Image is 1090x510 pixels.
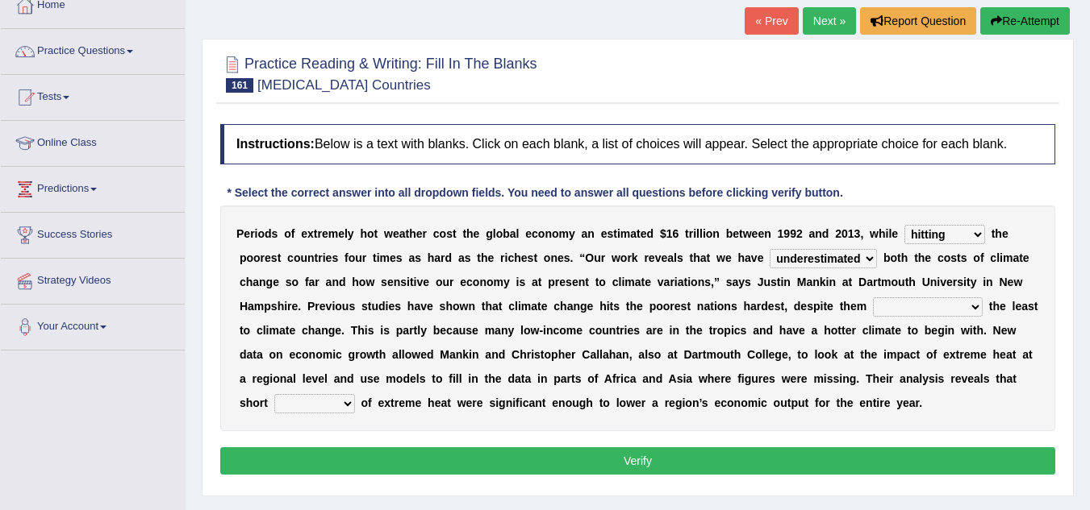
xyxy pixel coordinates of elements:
[689,227,693,240] b: r
[559,276,566,288] b: e
[440,227,447,240] b: o
[250,227,254,240] b: r
[758,251,764,264] b: e
[644,251,648,264] b: r
[220,447,1055,475] button: Verify
[328,227,338,240] b: m
[287,251,294,264] b: c
[886,227,889,240] b: i
[428,251,435,264] b: h
[678,276,684,288] b: a
[812,276,820,288] b: n
[995,227,1002,240] b: h
[645,276,651,288] b: e
[315,276,319,288] b: r
[764,227,771,240] b: n
[294,251,301,264] b: o
[1,305,185,345] a: Your Account
[360,227,367,240] b: h
[739,227,743,240] b: t
[733,227,739,240] b: e
[649,251,655,264] b: e
[362,251,366,264] b: r
[783,276,791,288] b: n
[307,227,314,240] b: x
[670,276,674,288] b: r
[365,276,374,288] b: w
[272,227,278,240] b: s
[738,276,745,288] b: y
[493,227,496,240] b: l
[271,251,278,264] b: s
[486,227,493,240] b: g
[261,251,265,264] b: r
[445,251,453,264] b: d
[732,276,738,288] b: a
[305,276,309,288] b: f
[449,276,453,288] b: r
[666,227,673,240] b: 1
[1,29,185,69] a: Practice Questions
[822,227,829,240] b: d
[745,276,751,288] b: s
[619,276,622,288] b: l
[253,251,261,264] b: o
[996,251,1000,264] b: l
[466,227,474,240] b: h
[1,213,185,253] a: Success Stories
[564,251,570,264] b: s
[918,251,925,264] b: h
[396,251,403,264] b: s
[400,276,407,288] b: s
[246,276,253,288] b: h
[255,227,258,240] b: i
[291,227,295,240] b: f
[521,251,528,264] b: e
[877,276,881,288] b: t
[621,276,624,288] b: i
[441,251,445,264] b: r
[783,227,790,240] b: 9
[620,227,630,240] b: m
[1,75,185,115] a: Tests
[892,227,898,240] b: e
[519,276,525,288] b: s
[687,276,691,288] b: i
[745,251,751,264] b: a
[914,251,918,264] b: t
[301,227,307,240] b: e
[544,251,551,264] b: o
[550,251,558,264] b: n
[473,276,480,288] b: o
[453,227,457,240] b: t
[617,227,620,240] b: i
[803,7,856,35] a: Next »
[599,276,606,288] b: o
[820,276,826,288] b: k
[674,251,677,264] b: l
[758,276,764,288] b: J
[790,227,796,240] b: 9
[374,227,378,240] b: t
[399,227,406,240] b: a
[1,121,185,161] a: Online Class
[516,227,520,240] b: l
[332,276,339,288] b: n
[240,251,247,264] b: p
[704,276,711,288] b: s
[957,251,961,264] b: t
[980,251,984,264] b: f
[367,227,374,240] b: o
[474,227,480,240] b: e
[532,227,538,240] b: c
[326,251,332,264] b: e
[359,276,366,288] b: o
[698,276,705,288] b: n
[503,227,510,240] b: b
[494,276,503,288] b: m
[587,227,595,240] b: n
[406,227,410,240] b: t
[555,276,559,288] b: r
[481,251,488,264] b: h
[423,276,429,288] b: e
